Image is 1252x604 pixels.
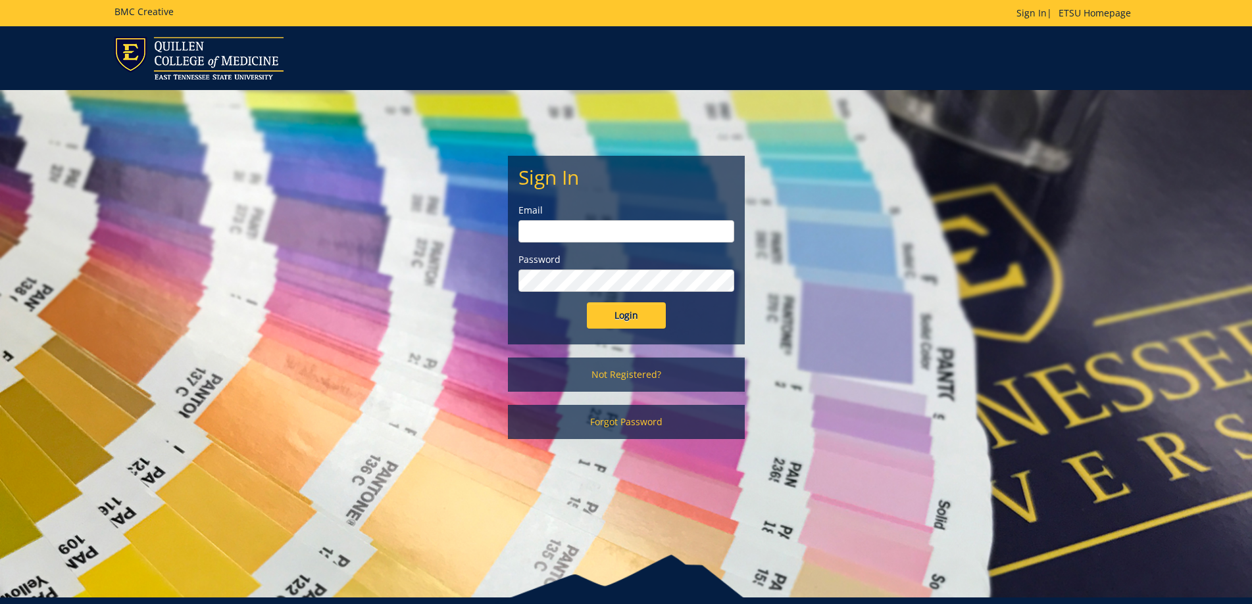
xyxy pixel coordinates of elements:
a: Sign In [1016,7,1047,19]
p: | [1016,7,1138,20]
label: Password [518,253,734,266]
a: Forgot Password [508,405,745,439]
input: Login [587,302,666,329]
img: ETSU logo [114,37,284,80]
h2: Sign In [518,166,734,188]
a: Not Registered? [508,358,745,392]
label: Email [518,204,734,217]
h5: BMC Creative [114,7,174,16]
a: ETSU Homepage [1052,7,1138,19]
